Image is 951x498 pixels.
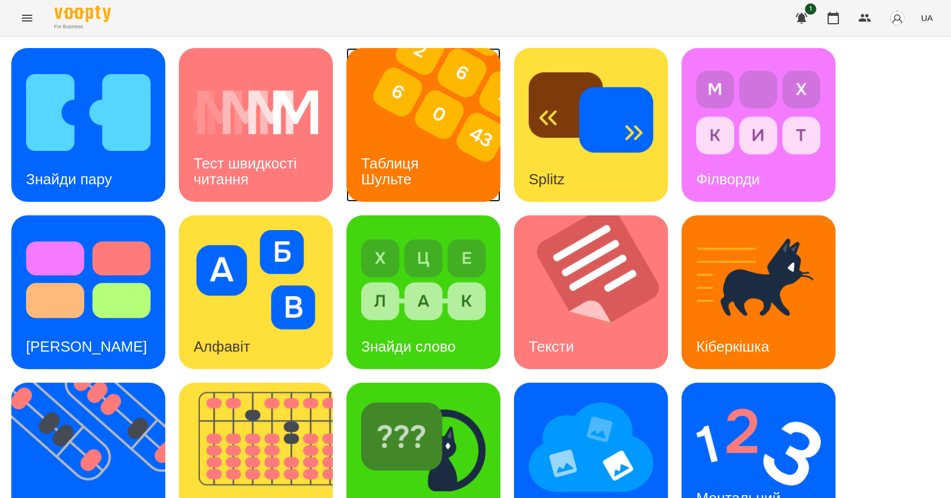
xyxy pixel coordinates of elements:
h3: Філворди [696,171,760,188]
h3: Кіберкішка [696,338,769,355]
a: Тест Струпа[PERSON_NAME] [11,215,165,369]
img: Ментальний рахунок [696,397,821,497]
h3: Таблиця Шульте [361,155,423,187]
h3: Splitz [529,171,565,188]
a: КіберкішкаКіберкішка [682,215,836,369]
img: Тест Струпа [26,230,151,330]
img: Філворди [696,63,821,162]
h3: Знайди пару [26,171,112,188]
h3: Тест швидкості читання [194,155,301,187]
img: Тест швидкості читання [194,63,318,162]
img: Знайди Кіберкішку [361,397,486,497]
button: Menu [14,5,41,32]
a: Знайди словоЗнайди слово [346,215,500,369]
img: Мнемотехніка [529,397,653,497]
img: Тексти [514,215,682,369]
a: Тест швидкості читанняТест швидкості читання [179,48,333,202]
img: Таблиця Шульте [346,48,515,202]
a: ТекстиТексти [514,215,668,369]
h3: Знайди слово [361,338,456,355]
img: Знайди слово [361,230,486,330]
img: Splitz [529,63,653,162]
button: UA [916,7,937,28]
h3: Алфавіт [194,338,250,355]
span: UA [921,12,933,24]
a: Таблиця ШультеТаблиця Шульте [346,48,500,202]
img: Знайди пару [26,63,151,162]
img: Voopty Logo [54,6,111,22]
a: Знайди паруЗнайди пару [11,48,165,202]
h3: Тексти [529,338,574,355]
a: ФілвордиФілворди [682,48,836,202]
a: АлфавітАлфавіт [179,215,333,369]
img: Кіберкішка [696,230,821,330]
h3: [PERSON_NAME] [26,338,147,355]
span: 1 [805,3,816,15]
img: avatar_s.png [889,10,905,26]
a: SplitzSplitz [514,48,668,202]
img: Алфавіт [194,230,318,330]
span: For Business [54,23,111,31]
